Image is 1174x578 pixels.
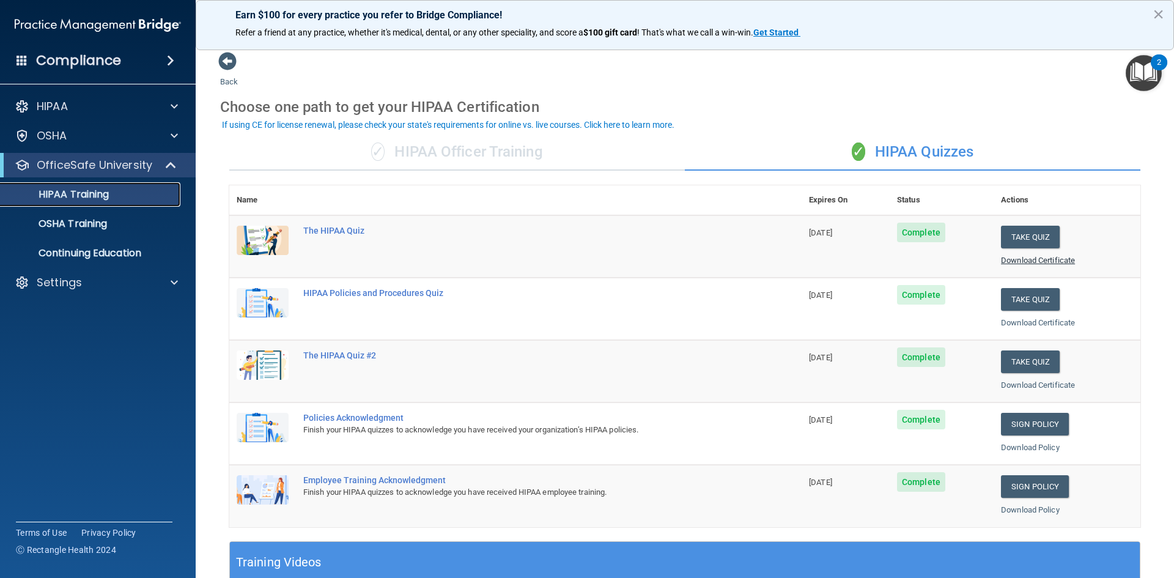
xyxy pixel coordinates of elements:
a: Sign Policy [1001,475,1069,498]
span: Refer a friend at any practice, whether it's medical, dental, or any other speciality, and score a [235,28,583,37]
span: Complete [897,472,945,492]
a: Sign Policy [1001,413,1069,435]
span: Ⓒ Rectangle Health 2024 [16,544,116,556]
span: ! That's what we call a win-win. [637,28,753,37]
p: Continuing Education [8,247,175,259]
button: Take Quiz [1001,288,1060,311]
th: Expires On [802,185,890,215]
span: Complete [897,347,945,367]
div: Employee Training Acknowledgment [303,475,740,485]
p: OSHA [37,128,67,143]
a: Terms of Use [16,527,67,539]
div: 2 [1157,62,1161,78]
button: Take Quiz [1001,350,1060,373]
div: The HIPAA Quiz [303,226,740,235]
div: Policies Acknowledgment [303,413,740,423]
a: Download Certificate [1001,318,1075,327]
a: OSHA [15,128,178,143]
button: Take Quiz [1001,226,1060,248]
div: Finish your HIPAA quizzes to acknowledge you have received your organization’s HIPAA policies. [303,423,740,437]
span: Complete [897,410,945,429]
p: OSHA Training [8,218,107,230]
span: ✓ [371,143,385,161]
span: ✓ [852,143,865,161]
p: Settings [37,275,82,290]
a: Back [220,62,238,86]
div: HIPAA Policies and Procedures Quiz [303,288,740,298]
span: Complete [897,223,945,242]
p: OfficeSafe University [37,158,152,172]
div: HIPAA Quizzes [685,134,1140,171]
span: [DATE] [809,415,832,424]
span: [DATE] [809,291,832,300]
img: PMB logo [15,13,181,37]
a: Download Certificate [1001,380,1075,390]
p: HIPAA Training [8,188,109,201]
strong: Get Started [753,28,799,37]
span: Complete [897,285,945,305]
a: Download Certificate [1001,256,1075,265]
a: Settings [15,275,178,290]
th: Status [890,185,994,215]
th: Name [229,185,296,215]
div: Finish your HIPAA quizzes to acknowledge you have received HIPAA employee training. [303,485,740,500]
p: HIPAA [37,99,68,114]
a: OfficeSafe University [15,158,177,172]
div: HIPAA Officer Training [229,134,685,171]
th: Actions [994,185,1140,215]
div: The HIPAA Quiz #2 [303,350,740,360]
div: Choose one path to get your HIPAA Certification [220,89,1150,125]
span: [DATE] [809,228,832,237]
span: [DATE] [809,353,832,362]
h5: Training Videos [236,552,322,573]
span: [DATE] [809,478,832,487]
strong: $100 gift card [583,28,637,37]
a: HIPAA [15,99,178,114]
button: Open Resource Center, 2 new notifications [1126,55,1162,91]
a: Privacy Policy [81,527,136,539]
div: If using CE for license renewal, please check your state's requirements for online vs. live cours... [222,120,674,129]
a: Get Started [753,28,800,37]
p: Earn $100 for every practice you refer to Bridge Compliance! [235,9,1134,21]
a: Download Policy [1001,505,1060,514]
a: Download Policy [1001,443,1060,452]
button: Close [1153,4,1164,24]
h4: Compliance [36,52,121,69]
button: If using CE for license renewal, please check your state's requirements for online vs. live cours... [220,119,676,131]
